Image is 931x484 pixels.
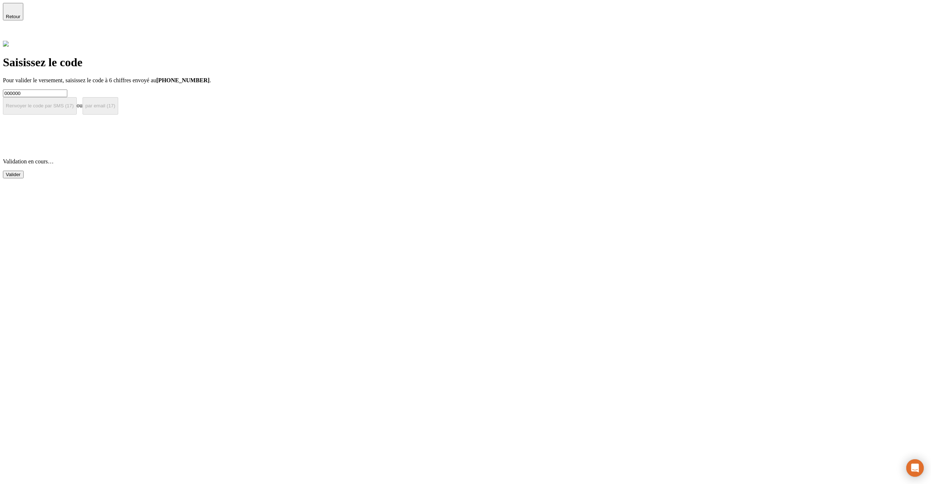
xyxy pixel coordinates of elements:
[3,77,156,83] span: Pour valider le versement, saisissez le code à 6 chiffres envoyé au
[209,77,211,83] span: .
[3,56,928,69] h1: Saisissez le code
[6,14,20,19] span: Retour
[85,103,115,108] span: par email (17)
[83,97,118,115] button: par email (17)
[3,41,9,47] img: alexis.png
[3,3,23,20] button: Retour
[77,102,83,108] span: ou
[6,172,21,177] div: Valider
[3,158,928,165] p: Validation en cours…
[3,171,24,178] button: Valider
[6,103,74,108] span: Renvoyer le code par SMS (17)
[3,97,77,115] button: Renvoyer le code par SMS (17)
[906,459,924,477] div: Ouvrir le Messenger Intercom
[156,77,210,83] span: [PHONE_NUMBER]
[3,90,67,97] input: 000000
